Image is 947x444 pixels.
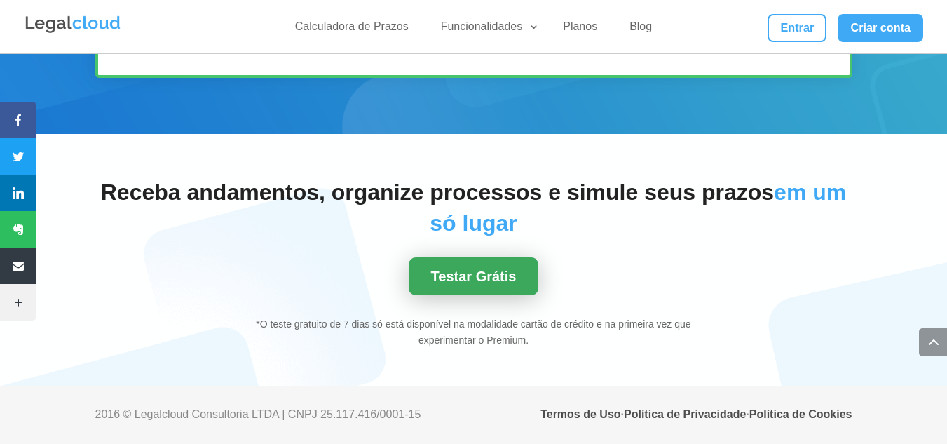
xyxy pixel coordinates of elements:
h2: Receba andamentos, organize processos e simule seus prazos [95,177,852,247]
a: Planos [554,20,606,40]
a: Entrar [768,14,826,42]
img: Legalcloud Logo [24,14,122,35]
a: Funcionalidades [432,20,540,40]
a: Termos de Uso [540,408,620,420]
span: 2016 © Legalcloud Consultoria LTDA | CNPJ 25.117.416/0001-15 [95,408,421,420]
a: Calculadora de Prazos [287,20,417,40]
a: Blog [621,20,660,40]
a: Política de Cookies [749,408,852,420]
a: Logo da Legalcloud [24,25,122,37]
a: Política de Privacidade [624,408,746,420]
a: Criar conta [838,14,923,42]
span: *O teste gratuito de 7 dias só está disponível na modalidade cartão de crédito e na primeira vez ... [256,318,690,345]
a: Testar Grátis [409,257,539,295]
strong: · · [540,408,852,420]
